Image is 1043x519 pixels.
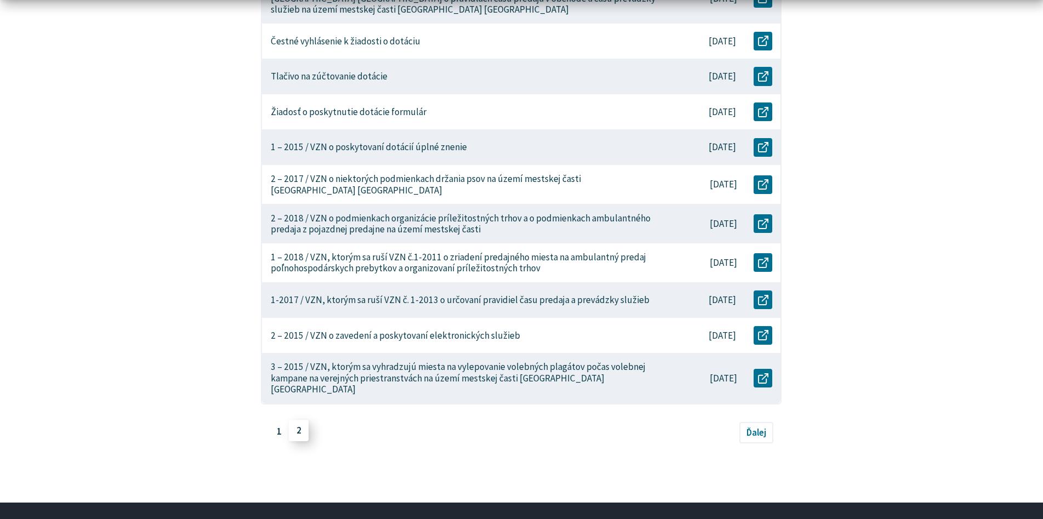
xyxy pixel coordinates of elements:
a: 2 [289,420,309,441]
p: [DATE] [709,106,736,118]
p: 2 – 2015 / VZN o zavedení a poskytovaní elektronických služieb [271,330,520,341]
p: [DATE] [709,36,736,47]
p: 3 – 2015 / VZN, ktorým sa vyhradzujú miesta na vylepovanie volebných plagátov počas volebnej kamp... [271,361,659,395]
p: [DATE] [710,179,737,190]
p: 2 – 2018 / VZN o podmienkach organizácie príležitostných trhov a o podmienkach ambulantného preda... [271,213,659,235]
p: Tlačivo na zúčtovanie dotácie [271,71,387,82]
span: 1 [270,421,289,442]
p: 2 – 2017 / VZN o niektorých podmienkach držania psov na území mestskej časti [GEOGRAPHIC_DATA] [G... [271,173,659,196]
p: Žiadosť o poskytnutie dotácie formulár [271,106,426,118]
p: [DATE] [710,257,737,269]
p: [DATE] [709,330,736,341]
p: [DATE] [710,218,737,230]
p: Čestné vyhlásenie k žiadosti o dotáciu [271,36,420,47]
p: 1 – 2015 / VZN o poskytovaní dotácií úplné znenie [271,141,467,153]
p: [DATE] [709,294,736,306]
p: 1 – 2018 / VZN, ktorým sa ruší VZN č.1-2011 o zriadení predajného miesta na ambulantný predaj poľ... [271,252,659,274]
span: Ďalej [746,426,766,438]
p: 1-2017 / VZN, ktorým sa ruší VZN č. 1-2013 o určovaní pravidiel času predaja a prevádzky služieb [271,294,649,306]
p: [DATE] [710,373,737,384]
p: [DATE] [709,141,736,153]
p: [DATE] [709,71,736,82]
a: Ďalej [739,422,774,443]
